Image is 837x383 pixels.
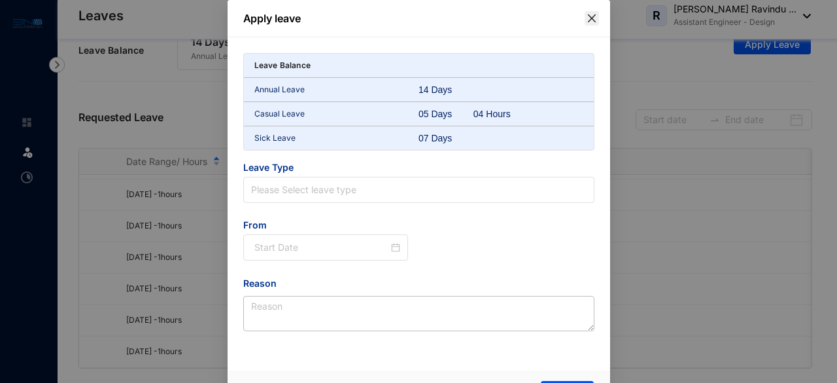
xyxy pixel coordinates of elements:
p: Apply leave [243,10,594,26]
div: 05 Days [418,107,473,120]
div: 07 Days [418,132,473,145]
button: Close [585,11,599,26]
div: 14 Days [418,83,473,96]
div: 04 Hours [473,107,528,120]
input: Start Date [254,240,389,255]
p: Sick Leave [254,132,419,145]
span: From [243,219,409,234]
p: Leave Balance [254,59,311,72]
label: Reason [243,276,286,291]
span: close [587,13,597,24]
textarea: Reason [243,296,594,331]
p: Annual Leave [254,83,419,96]
span: Leave Type [243,161,594,177]
p: Casual Leave [254,107,419,120]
